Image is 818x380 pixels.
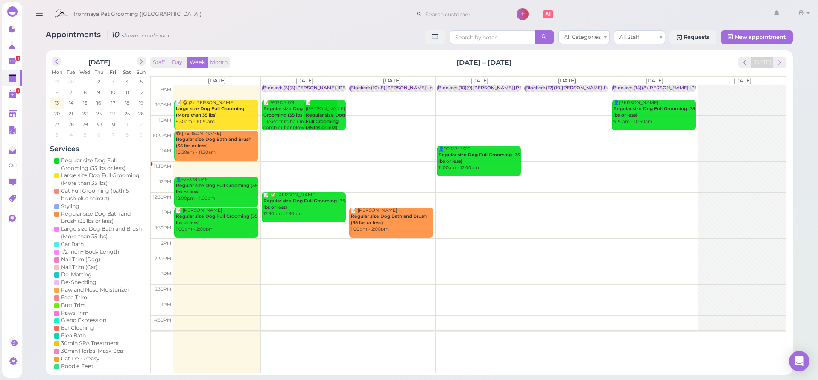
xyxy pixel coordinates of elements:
[109,110,117,117] span: 24
[161,302,171,307] span: 4pm
[351,208,433,233] div: 📝 [PERSON_NAME] 1:00pm - 2:00pm
[152,133,171,138] span: 10:30am
[96,88,101,96] span: 9
[61,316,106,324] div: Gland Expression
[263,198,345,210] b: Regular size Dog Full Grooming (35 lbs or less)
[155,225,171,231] span: 1:30pm
[61,256,100,263] div: Nail Trim (Dog)
[176,137,251,149] b: Regular size Dog Bath and Brush (35 lbs or less)
[161,271,171,277] span: 3pm
[61,172,144,187] div: Large size Dog Full Grooming (More than 35 lbs)
[61,324,94,332] div: Ear Cleaning
[167,57,187,68] button: Day
[55,88,59,96] span: 6
[154,164,171,169] span: 11:30am
[351,85,459,91] div: Blocked: (10)(8)[PERSON_NAME] • appointment
[138,88,144,96] span: 12
[111,131,115,139] span: 7
[159,179,171,184] span: 12pm
[137,69,146,75] span: Sun
[738,57,751,68] button: prev
[139,120,143,128] span: 2
[16,56,20,61] span: 1
[61,157,144,172] div: Regular size Dog Full Grooming (35 lbs or less)
[110,120,116,128] span: 31
[175,177,258,202] div: 👤6263784746 12:00pm - 1:00pm
[79,69,91,75] span: Wed
[61,332,86,339] div: Flea Bath
[139,131,143,139] span: 9
[306,112,345,130] b: Regular size Dog Full Grooming (35 lbs or less)
[68,99,74,107] span: 14
[53,110,61,117] span: 20
[61,278,96,286] div: De-Shedding
[721,30,793,44] button: New appointment
[175,208,258,233] div: 📝 [PERSON_NAME] 1:00pm - 2:00pm
[263,100,337,144] div: 📝 9512123473 Please trim hair in ears and comb out or blow out excess hair. 9:30am - 10:30am
[207,57,230,68] button: Month
[295,77,313,84] span: [DATE]
[55,131,59,139] span: 3
[61,294,87,301] div: Face Trim
[159,117,171,123] span: 10am
[263,192,346,217] div: 📝 ✅ [PERSON_NAME] 12:30pm - 1:30pm
[438,146,521,171] div: 👤9093743320 11:00am - 12:00pm
[122,32,170,38] small: shown on calendar
[61,309,88,317] div: Paws Trim
[61,187,144,202] div: Cat Full Grooming (bath & brush plus haircut)
[82,120,89,128] span: 29
[61,271,92,278] div: De-Matting
[61,248,119,256] div: 1/2 Inch+ Body Length
[52,57,61,66] button: prev
[67,69,75,75] span: Tue
[110,88,116,96] span: 10
[61,210,144,225] div: Regular size Dog Bath and Brush (35 lbs or less)
[61,263,98,271] div: Nail Trim (Cat)
[2,86,22,102] a: 1
[161,87,171,92] span: 9am
[175,131,258,156] div: 😋 [PERSON_NAME] 10:30am - 11:30am
[82,110,88,117] span: 22
[263,85,411,91] div: Blocked: (3)(3)[PERSON_NAME] [PERSON_NAME] • appointment
[422,7,505,21] input: Search customer
[613,106,695,118] b: Regular size Dog Full Grooming (35 lbs or less)
[69,131,73,139] span: 4
[50,145,148,153] h4: Services
[137,57,146,66] button: next
[526,85,689,91] div: Blocked: (12)(10)[PERSON_NAME] Lulu [PERSON_NAME] • appointment
[83,78,87,85] span: 1
[61,362,93,370] div: Poodle Feet
[176,213,257,225] b: Regular size Dog Full Grooming (35 lbs or less)
[450,30,535,44] input: Search by notes
[751,57,774,68] button: [DATE]
[111,78,115,85] span: 3
[176,183,257,195] b: Regular size Dog Full Grooming (35 lbs or less)
[137,110,145,117] span: 26
[669,30,716,44] a: Requests
[176,106,244,118] b: Large size Dog Full Grooming (More than 35 lbs)
[107,30,170,39] i: 10
[162,210,171,215] span: 1pm
[438,152,520,164] b: Regular size Dog Full Grooming (35 lbs or less)
[61,240,84,248] div: Cat Bath
[124,99,130,107] span: 18
[54,99,60,107] span: 13
[61,225,144,240] div: Large size Dog Bath and Brush (More than 35 lbs)
[383,77,401,84] span: [DATE]
[53,78,61,85] span: 29
[161,240,171,246] span: 2pm
[153,194,171,200] span: 12:30pm
[351,213,427,225] b: Regular size Dog Bath and Brush (35 lbs or less)
[139,78,143,85] span: 5
[124,110,131,117] span: 25
[67,78,75,85] span: 30
[16,88,20,94] span: 1
[125,88,130,96] span: 11
[74,2,202,26] span: Ironmaya Pet Grooming ([GEOGRAPHIC_DATA])
[613,100,696,125] div: 👤[PERSON_NAME] 9:30am - 10:30am
[733,77,751,84] span: [DATE]
[155,102,171,108] span: 9:30am
[160,148,171,154] span: 11am
[2,53,22,70] a: 1
[123,69,131,75] span: Sat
